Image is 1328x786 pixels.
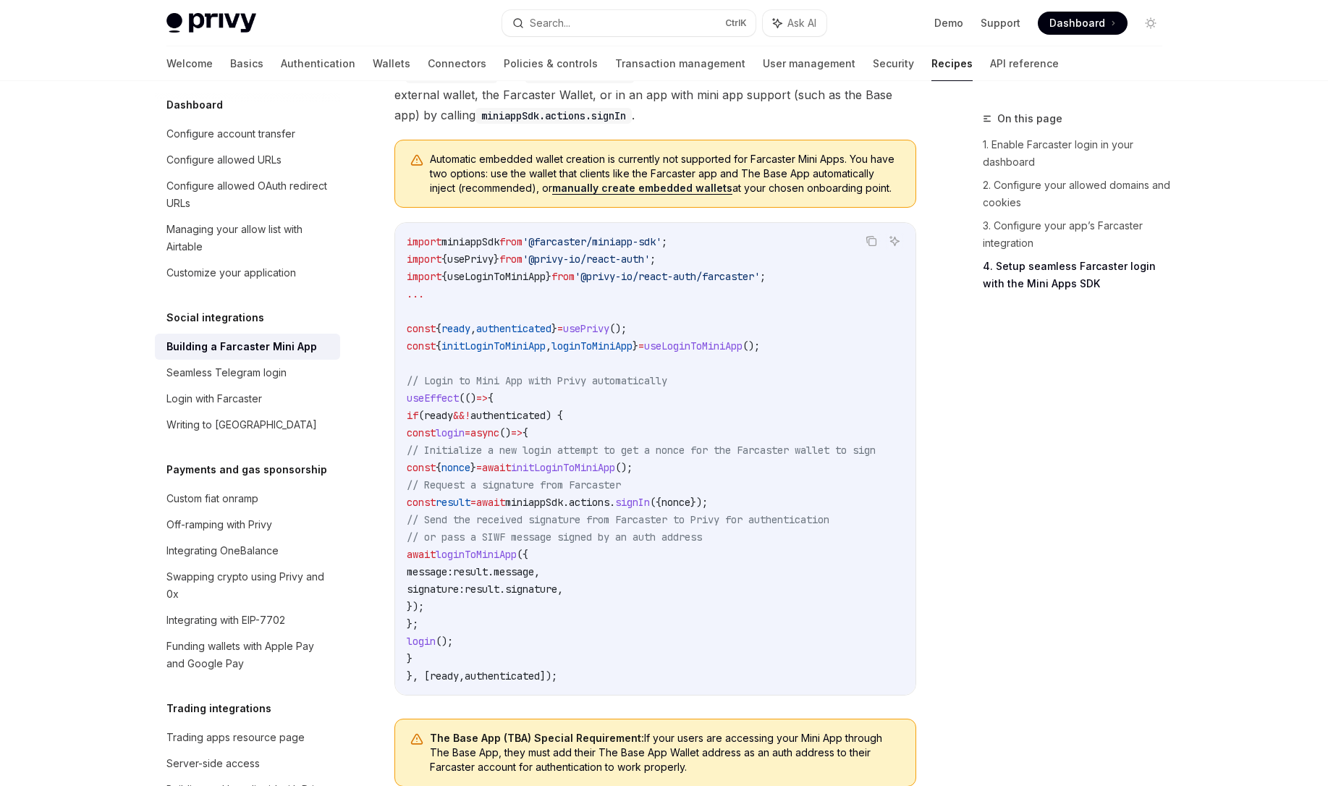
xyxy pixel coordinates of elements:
span: = [476,461,482,474]
div: Configure allowed OAuth redirect URLs [166,177,331,212]
span: = [470,496,476,509]
span: } [494,253,499,266]
button: Toggle dark mode [1139,12,1162,35]
span: . [609,496,615,509]
span: (); [743,339,760,352]
span: => [511,426,523,439]
span: Automatic embedded wallet creation is currently not supported for Farcaster Mini Apps. You have t... [430,152,901,195]
span: } [546,270,551,283]
div: Funding wallets with Apple Pay and Google Pay [166,638,331,672]
div: Integrating with EIP-7702 [166,612,285,629]
span: miniappSdk [441,235,499,248]
span: loginToMiniApp [551,339,633,352]
span: await [407,548,436,561]
span: ({ [650,496,661,509]
span: authenticated [476,322,551,335]
span: // Login to Mini App with Privy automatically [407,374,667,387]
span: }); [690,496,708,509]
a: Configure allowed URLs [155,147,340,173]
span: } [633,339,638,352]
a: Swapping crypto using Privy and 0x [155,564,340,607]
span: (); [615,461,633,474]
div: Building a Farcaster Mini App [166,338,317,355]
span: ... [407,287,424,300]
a: Server-side access [155,751,340,777]
span: }; [407,617,418,630]
span: , [546,339,551,352]
span: loginToMiniApp [436,548,517,561]
span: nonce [661,496,690,509]
span: { [441,253,447,266]
a: Funding wallets with Apple Pay and Google Pay [155,633,340,677]
span: const [407,461,436,474]
span: To authenticate with an auth address, pass a SIWF message signed by an auth address to from . Thi... [394,44,916,125]
span: result [453,565,488,578]
a: manually create embedded wallets [552,182,732,195]
span: ; [760,270,766,283]
span: { [441,270,447,283]
span: ]); [540,669,557,683]
a: Custom fiat onramp [155,486,340,512]
div: Integrating OneBalance [166,542,279,559]
span: initLoginToMiniApp [511,461,615,474]
span: from [499,235,523,248]
svg: Warning [410,153,424,168]
span: result [436,496,470,509]
span: // Request a signature from Farcaster [407,478,621,491]
span: login [407,635,436,648]
a: Security [873,46,914,81]
code: loginToMiniApp [405,67,498,83]
span: () [499,426,511,439]
a: Transaction management [615,46,745,81]
span: = [638,339,644,352]
span: message [494,565,534,578]
span: Ctrl K [725,17,747,29]
span: Dashboard [1049,16,1105,30]
span: . [488,565,494,578]
a: Wallets [373,46,410,81]
a: API reference [990,46,1059,81]
div: Configure account transfer [166,125,295,143]
a: Seamless Telegram login [155,360,340,386]
h5: Social integrations [166,309,264,326]
span: ({ [517,548,528,561]
span: ; [661,235,667,248]
span: signIn [615,496,650,509]
a: Off-ramping with Privy [155,512,340,538]
a: Recipes [931,46,973,81]
h5: Dashboard [166,96,223,114]
span: await [476,496,505,509]
span: signature [505,583,557,596]
a: Login with Farcaster [155,386,340,412]
a: Integrating with EIP-7702 [155,607,340,633]
span: login [436,426,465,439]
span: miniappSdk [505,496,563,509]
span: . [499,583,505,596]
a: Basics [230,46,263,81]
span: usePrivy [447,253,494,266]
span: , [470,322,476,335]
span: '@farcaster/miniapp-sdk' [523,235,661,248]
div: Customize your application [166,264,296,282]
span: await [482,461,511,474]
span: (); [609,322,627,335]
a: 4. Setup seamless Farcaster login with the Mini Apps SDK [983,255,1174,295]
a: Customize your application [155,260,340,286]
span: On this page [997,110,1062,127]
span: , [557,583,563,596]
div: Managing your allow list with Airtable [166,221,331,255]
span: && [453,409,465,422]
button: Copy the contents from the code block [862,232,881,250]
div: Custom fiat onramp [166,490,258,507]
span: useLoginToMiniApp [447,270,546,283]
a: 2. Configure your allowed domains and cookies [983,174,1174,214]
strong: The Base App (TBA) Special Requirement: [430,732,644,744]
span: (() [459,392,476,405]
div: Trading apps resource page [166,729,305,746]
div: Server-side access [166,755,260,772]
span: from [499,253,523,266]
span: actions [569,496,609,509]
a: Configure account transfer [155,121,340,147]
span: { [436,339,441,352]
span: Ask AI [787,16,816,30]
